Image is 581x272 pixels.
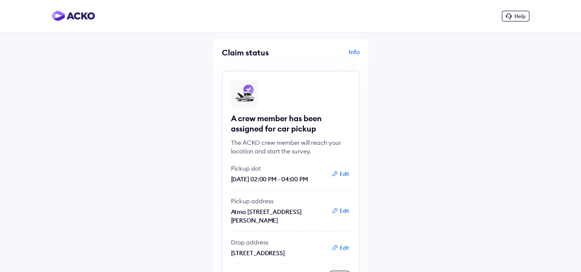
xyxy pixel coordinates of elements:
div: Info [293,48,360,64]
p: [DATE] 02:00 PM - 04:00 PM [231,175,326,183]
p: Pickup address [231,197,326,205]
p: Atma [STREET_ADDRESS][PERSON_NAME] [231,208,326,225]
p: [STREET_ADDRESS] [231,249,326,257]
div: Claim status [222,48,289,58]
button: Edit [329,244,352,252]
div: A crew member has been assigned for car pickup [231,113,350,134]
button: Edit [329,207,352,215]
div: The ACKO crew member will reach your location and start the survey. [231,138,350,156]
button: Edit [329,170,352,178]
p: Pickup slot [231,164,326,173]
img: horizontal-gradient.png [52,11,95,21]
span: Help [514,13,526,19]
p: Drop address [231,238,326,247]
